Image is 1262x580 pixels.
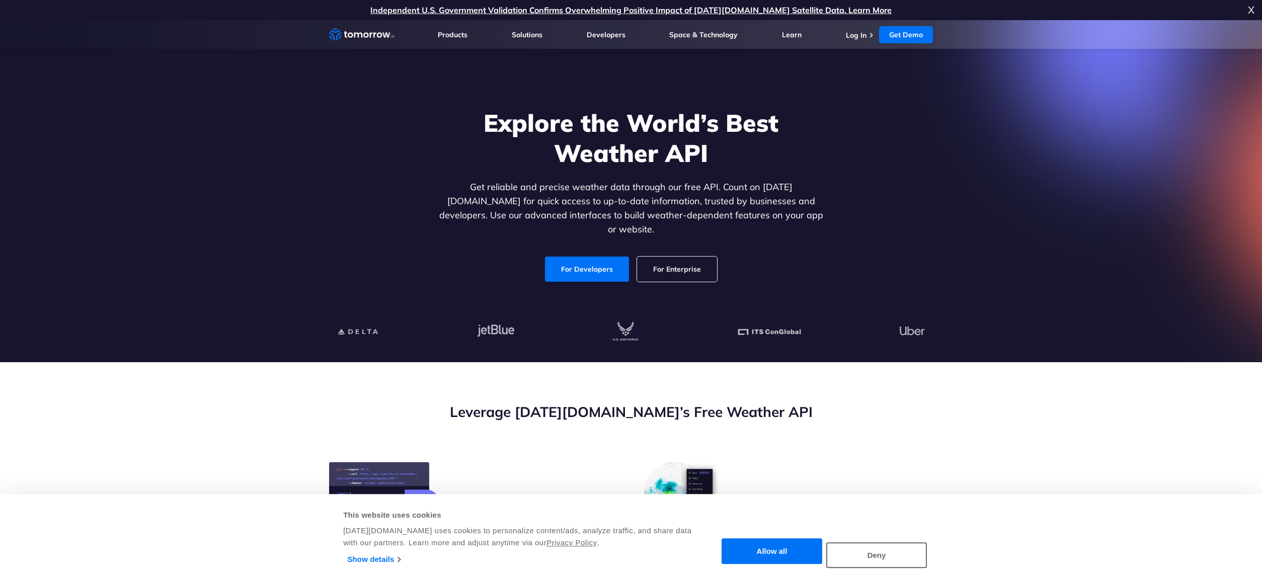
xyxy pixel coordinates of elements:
a: Learn [782,30,802,39]
a: Independent U.S. Government Validation Confirms Overwhelming Positive Impact of [DATE][DOMAIN_NAM... [370,5,892,15]
button: Deny [826,542,927,568]
a: Space & Technology [669,30,738,39]
a: Privacy Policy [546,538,597,547]
a: For Developers [545,257,629,282]
a: Get Demo [879,26,933,43]
h2: Leverage [DATE][DOMAIN_NAME]’s Free Weather API [329,402,933,422]
div: This website uses cookies [343,509,693,521]
h1: Explore the World’s Best Weather API [437,108,825,168]
a: Show details [348,552,401,567]
a: Products [438,30,467,39]
a: Log In [846,31,866,40]
a: Solutions [512,30,542,39]
button: Allow all [722,539,822,564]
div: [DATE][DOMAIN_NAME] uses cookies to personalize content/ads, analyze traffic, and share data with... [343,525,693,549]
a: For Enterprise [637,257,717,282]
p: Get reliable and precise weather data through our free API. Count on [DATE][DOMAIN_NAME] for quic... [437,180,825,236]
a: Home link [329,27,395,42]
a: Developers [587,30,625,39]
